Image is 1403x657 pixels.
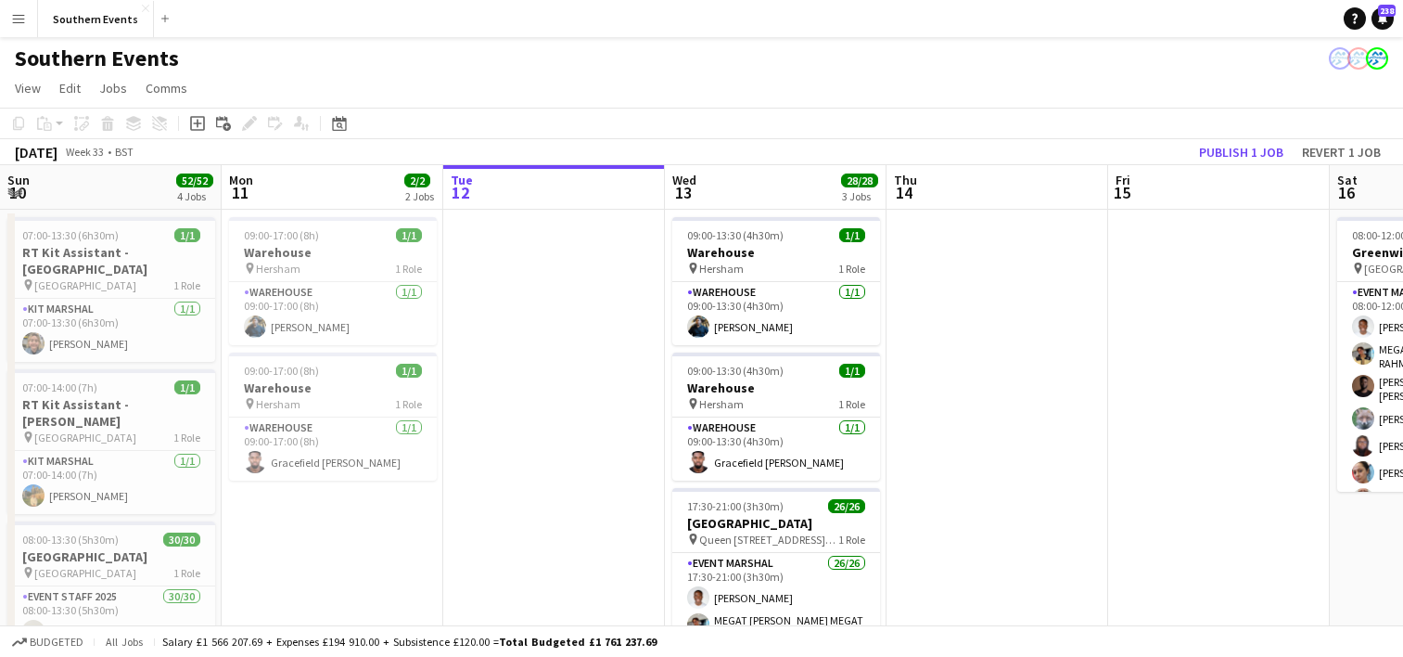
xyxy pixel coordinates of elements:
[1192,140,1291,164] button: Publish 1 job
[405,189,434,203] div: 2 Jobs
[15,80,41,97] span: View
[30,636,83,649] span: Budgeted
[687,499,784,513] span: 17:30-21:00 (3h30m)
[229,217,437,345] app-job-card: 09:00-17:00 (8h)1/1Warehouse Hersham1 RoleWarehouse1/109:00-17:00 (8h)[PERSON_NAME]
[395,262,422,276] span: 1 Role
[138,76,195,100] a: Comms
[162,635,657,649] div: Salary £1 566 207.69 + Expenses £194 910.00 + Subsistence £120.00 =
[687,228,784,242] span: 09:00-13:30 (4h30m)
[672,172,696,188] span: Wed
[1378,5,1396,17] span: 238
[1337,172,1358,188] span: Sat
[22,380,97,394] span: 07:00-14:00 (7h)
[173,566,200,580] span: 1 Role
[15,143,57,161] div: [DATE]
[672,217,880,345] app-job-card: 09:00-13:30 (4h30m)1/1Warehouse Hersham1 RoleWarehouse1/109:00-13:30 (4h30m)[PERSON_NAME]
[7,396,215,430] h3: RT Kit Assistant - [PERSON_NAME]
[174,228,200,242] span: 1/1
[92,76,134,100] a: Jobs
[22,533,119,547] span: 08:00-13:30 (5h30m)
[672,244,880,261] h3: Warehouse
[229,244,437,261] h3: Warehouse
[256,397,300,411] span: Hersham
[839,228,865,242] span: 1/1
[672,515,880,532] h3: [GEOGRAPHIC_DATA]
[146,80,187,97] span: Comms
[842,189,877,203] div: 3 Jobs
[7,369,215,514] app-job-card: 07:00-14:00 (7h)1/1RT Kit Assistant - [PERSON_NAME] [GEOGRAPHIC_DATA]1 RoleKit Marshal1/107:00-14...
[229,380,437,396] h3: Warehouse
[1295,140,1388,164] button: Revert 1 job
[499,635,657,649] span: Total Budgeted £1 761 237.69
[838,397,865,411] span: 1 Role
[244,228,319,242] span: 09:00-17:00 (8h)
[838,533,865,547] span: 1 Role
[7,244,215,277] h3: RT Kit Assistant - [GEOGRAPHIC_DATA]
[839,364,865,378] span: 1/1
[7,548,215,565] h3: [GEOGRAPHIC_DATA]
[244,364,319,378] span: 09:00-17:00 (8h)
[15,45,179,72] h1: Southern Events
[34,431,136,444] span: [GEOGRAPHIC_DATA]
[52,76,88,100] a: Edit
[34,566,136,580] span: [GEOGRAPHIC_DATA]
[395,397,422,411] span: 1 Role
[1347,47,1370,70] app-user-avatar: RunThrough Events
[229,282,437,345] app-card-role: Warehouse1/109:00-17:00 (8h)[PERSON_NAME]
[7,76,48,100] a: View
[1116,172,1130,188] span: Fri
[396,364,422,378] span: 1/1
[174,380,200,394] span: 1/1
[115,145,134,159] div: BST
[451,172,473,188] span: Tue
[699,262,744,276] span: Hersham
[34,278,136,292] span: [GEOGRAPHIC_DATA]
[102,635,147,649] span: All jobs
[404,174,430,187] span: 2/2
[256,262,300,276] span: Hersham
[176,174,213,187] span: 52/52
[177,189,212,203] div: 4 Jobs
[1329,47,1351,70] app-user-avatar: RunThrough Events
[672,418,880,481] app-card-role: Warehouse1/109:00-13:30 (4h30m)Gracefield [PERSON_NAME]
[1334,182,1358,203] span: 16
[7,299,215,362] app-card-role: Kit Marshal1/107:00-13:30 (6h30m)[PERSON_NAME]
[396,228,422,242] span: 1/1
[163,533,200,547] span: 30/30
[38,1,154,37] button: Southern Events
[229,418,437,481] app-card-role: Warehouse1/109:00-17:00 (8h)Gracefield [PERSON_NAME]
[841,174,878,187] span: 28/28
[99,80,127,97] span: Jobs
[9,632,86,652] button: Budgeted
[229,353,437,481] app-job-card: 09:00-17:00 (8h)1/1Warehouse Hersham1 RoleWarehouse1/109:00-17:00 (8h)Gracefield [PERSON_NAME]
[828,499,865,513] span: 26/26
[838,262,865,276] span: 1 Role
[61,145,108,159] span: Week 33
[672,380,880,396] h3: Warehouse
[1366,47,1388,70] app-user-avatar: RunThrough Events
[59,80,81,97] span: Edit
[226,182,253,203] span: 11
[672,282,880,345] app-card-role: Warehouse1/109:00-13:30 (4h30m)[PERSON_NAME]
[229,172,253,188] span: Mon
[7,217,215,362] app-job-card: 07:00-13:30 (6h30m)1/1RT Kit Assistant - [GEOGRAPHIC_DATA] [GEOGRAPHIC_DATA]1 RoleKit Marshal1/10...
[699,397,744,411] span: Hersham
[894,172,917,188] span: Thu
[7,451,215,514] app-card-role: Kit Marshal1/107:00-14:00 (7h)[PERSON_NAME]
[173,278,200,292] span: 1 Role
[22,228,119,242] span: 07:00-13:30 (6h30m)
[687,364,784,378] span: 09:00-13:30 (4h30m)
[7,172,30,188] span: Sun
[448,182,473,203] span: 12
[699,533,838,547] span: Queen [STREET_ADDRESS][PERSON_NAME][DATE]
[672,353,880,481] app-job-card: 09:00-13:30 (4h30m)1/1Warehouse Hersham1 RoleWarehouse1/109:00-13:30 (4h30m)Gracefield [PERSON_NAME]
[5,182,30,203] span: 10
[670,182,696,203] span: 13
[891,182,917,203] span: 14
